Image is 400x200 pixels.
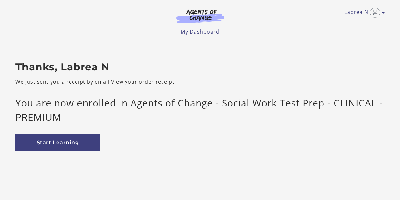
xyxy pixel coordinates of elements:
a: View your order receipt. [111,78,176,85]
img: Agents of Change Logo [170,9,231,23]
h2: Thanks, Labrea N [15,61,385,73]
p: You are now enrolled in Agents of Change - Social Work Test Prep - CLINICAL - PREMIUM [15,96,385,124]
a: My Dashboard [181,28,219,35]
p: We just sent you a receipt by email. [15,78,385,86]
a: Start Learning [15,134,100,151]
a: Toggle menu [344,8,382,18]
